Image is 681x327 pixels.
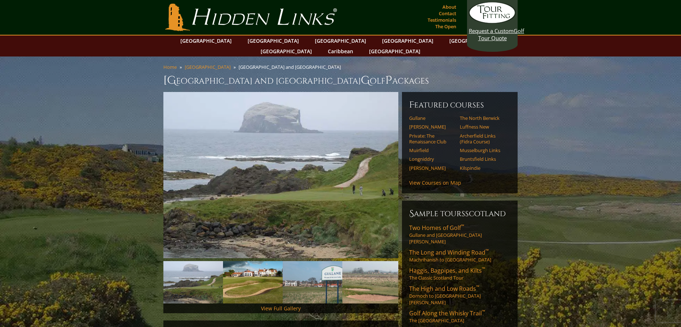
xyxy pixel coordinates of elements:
[409,224,464,232] span: Two Homes of Golf
[409,124,455,130] a: [PERSON_NAME]
[324,46,357,56] a: Caribbean
[441,2,458,12] a: About
[239,64,344,70] li: [GEOGRAPHIC_DATA] and [GEOGRAPHIC_DATA]
[177,35,235,46] a: [GEOGRAPHIC_DATA]
[469,27,514,34] span: Request a Custom
[433,21,458,32] a: The Open
[409,224,510,245] a: Two Homes of Golf™Gullane and [GEOGRAPHIC_DATA][PERSON_NAME]
[409,309,510,324] a: Golf Along the Whisky Trail™The [GEOGRAPHIC_DATA]
[460,124,506,130] a: Luffness New
[461,223,464,229] sup: ™
[409,133,455,145] a: Private: The Renaissance Club
[163,64,177,70] a: Home
[460,133,506,145] a: Archerfield Links (Fidra Course)
[409,179,461,186] a: View Courses on Map
[460,115,506,121] a: The North Berwick
[409,309,485,317] span: Golf Along the Whisky Trail
[482,266,485,272] sup: ™
[378,35,437,46] a: [GEOGRAPHIC_DATA]
[460,165,506,171] a: Kilspindie
[485,248,489,254] sup: ™
[311,35,370,46] a: [GEOGRAPHIC_DATA]
[257,46,316,56] a: [GEOGRAPHIC_DATA]
[409,267,485,274] span: Haggis, Bagpipes, and Kilts
[460,156,506,162] a: Bruntsfield Links
[460,147,506,153] a: Musselburgh Links
[185,64,231,70] a: [GEOGRAPHIC_DATA]
[409,115,455,121] a: Gullane
[361,73,370,88] span: G
[409,147,455,153] a: Muirfield
[482,309,485,315] sup: ™
[409,156,455,162] a: Longniddry
[244,35,303,46] a: [GEOGRAPHIC_DATA]
[409,248,510,263] a: The Long and Winding Road™Machrihanish to [GEOGRAPHIC_DATA]
[409,267,510,281] a: Haggis, Bagpipes, and Kilts™The Classic Scotland Tour
[426,15,458,25] a: Testimonials
[163,73,518,88] h1: [GEOGRAPHIC_DATA] and [GEOGRAPHIC_DATA] olf ackages
[409,165,455,171] a: [PERSON_NAME]
[437,8,458,18] a: Contact
[365,46,424,56] a: [GEOGRAPHIC_DATA]
[409,285,479,293] span: The High and Low Roads
[409,285,510,306] a: The High and Low Roads™Dornoch to [GEOGRAPHIC_DATA][PERSON_NAME]
[409,208,510,219] h6: Sample ToursScotland
[409,248,489,256] span: The Long and Winding Road
[385,73,392,88] span: P
[261,305,301,312] a: View Full Gallery
[446,35,504,46] a: [GEOGRAPHIC_DATA]
[409,99,510,111] h6: Featured Courses
[469,2,516,42] a: Request a CustomGolf Tour Quote
[476,284,479,290] sup: ™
